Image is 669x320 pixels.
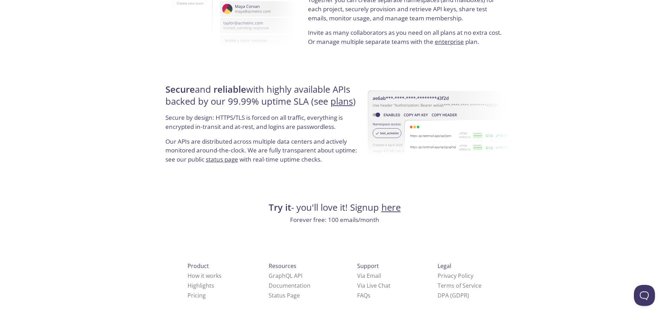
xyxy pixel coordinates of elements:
[269,262,296,270] span: Resources
[165,137,361,170] p: Our APIs are distributed across multiple data centers and actively monitored around-the-clock. We...
[269,282,310,289] a: Documentation
[438,262,451,270] span: Legal
[165,113,361,137] p: Secure by design: HTTPS/TLS is forced on all traffic, everything is encrypted in-transit and at-r...
[214,83,246,96] strong: reliable
[165,84,361,113] h4: and with highly available APIs backed by our 99.99% uptime SLA (see )
[163,215,506,224] p: Forever free: 100 emails/month
[368,292,370,299] span: s
[357,292,370,299] a: FAQ
[165,83,195,96] strong: Secure
[308,28,504,46] p: Invite as many collaborators as you need on all plans at no extra cost. Or manage multiple separa...
[269,292,300,299] a: Status Page
[357,262,379,270] span: Support
[438,272,473,280] a: Privacy Policy
[330,95,353,107] a: plans
[438,292,469,299] a: DPA (GDPR)
[438,282,481,289] a: Terms of Service
[188,292,206,299] a: Pricing
[188,262,209,270] span: Product
[368,68,512,181] img: uptime
[206,155,238,163] a: status page
[435,38,464,46] a: enterprise
[269,272,302,280] a: GraphQL API
[188,282,214,289] a: Highlights
[357,272,381,280] a: Via Email
[381,201,401,214] a: here
[188,272,222,280] a: How it works
[163,202,506,214] h4: - you'll love it! Signup
[634,285,655,306] iframe: Help Scout Beacon - Open
[357,282,391,289] a: Via Live Chat
[269,201,291,214] strong: Try it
